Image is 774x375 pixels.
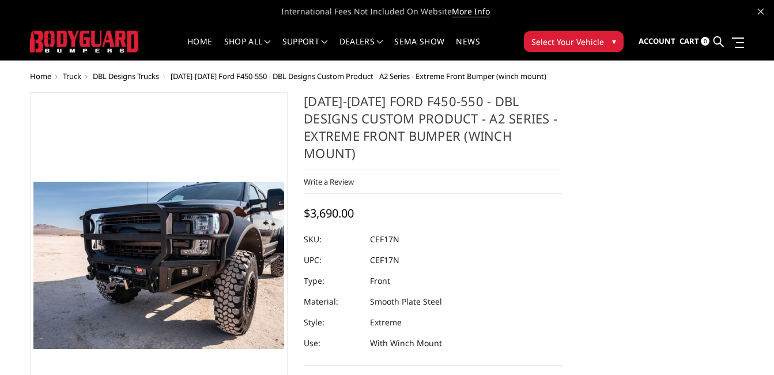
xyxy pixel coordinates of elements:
a: Home [30,71,51,81]
h1: [DATE]-[DATE] Ford F450-550 - DBL Designs Custom Product - A2 Series - Extreme Front Bumper (winc... [304,92,562,170]
img: BODYGUARD BUMPERS [30,31,139,52]
a: Truck [63,71,81,81]
dt: UPC: [304,250,361,271]
a: Support [282,37,328,60]
dt: Use: [304,333,361,354]
dd: Front [370,271,390,291]
dd: Extreme [370,312,402,333]
span: [DATE]-[DATE] Ford F450-550 - DBL Designs Custom Product - A2 Series - Extreme Front Bumper (winc... [171,71,546,81]
dd: With Winch Mount [370,333,442,354]
span: Cart [679,36,699,46]
a: Cart 0 [679,26,709,57]
a: shop all [224,37,271,60]
dt: Type: [304,271,361,291]
dt: Style: [304,312,361,333]
dt: SKU: [304,229,361,250]
button: Select Your Vehicle [524,31,624,52]
iframe: Chat Widget [716,320,774,375]
span: ▾ [612,35,616,47]
span: Account [639,36,675,46]
a: More Info [452,6,490,17]
dd: Smooth Plate Steel [370,291,442,312]
a: Dealers [339,37,383,60]
span: 0 [701,37,709,46]
a: Write a Review [304,177,354,187]
a: SEMA Show [394,37,444,60]
span: Select Your Vehicle [531,36,604,48]
span: $3,690.00 [304,205,354,221]
img: 2017-2022 Ford F450-550 - DBL Designs Custom Product - A2 Series - Extreme Front Bumper (winch mo... [33,182,285,349]
a: News [456,37,479,60]
dd: CEF17N [370,250,399,271]
a: Home [187,37,212,60]
a: DBL Designs Trucks [93,71,159,81]
a: Account [639,26,675,57]
dd: CEF17N [370,229,399,250]
dt: Material: [304,291,361,312]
